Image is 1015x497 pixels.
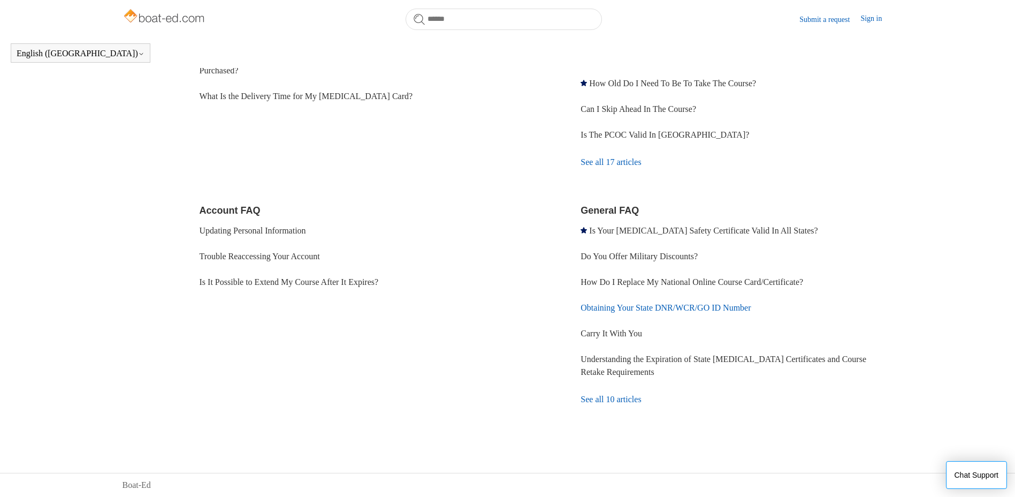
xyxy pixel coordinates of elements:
button: English ([GEOGRAPHIC_DATA]) [17,49,144,58]
a: What Is the Delivery Time for My [MEDICAL_DATA] Card? [200,92,413,101]
a: Account FAQ [200,205,261,216]
a: Trouble Reaccessing Your Account [200,252,320,261]
a: Understanding the Expiration of State [MEDICAL_DATA] Certificates and Course Retake Requirements [581,355,866,376]
a: Submit a request [799,14,860,25]
a: See all 10 articles [581,385,892,414]
a: Is The PCOC Valid In [GEOGRAPHIC_DATA]? [581,130,749,139]
svg: Promoted article [581,80,587,86]
input: Search [406,9,602,30]
a: General FAQ [581,205,639,216]
svg: Promoted article [581,227,587,234]
a: Sign in [860,13,892,26]
a: Do You Offer Military Discounts? [581,252,698,261]
a: How Do I Replace My National Online Course Card/Certificate? [581,277,803,287]
a: See all 17 articles [581,148,892,177]
a: Updating Personal Information [200,226,306,235]
a: How Old Do I Need To Be To Take The Course? [589,79,756,88]
a: Can I Skip Ahead In The Course? [581,104,696,114]
a: Boat-Ed [123,479,151,492]
a: Is It Possible to Extend My Course After It Expires? [200,277,379,287]
img: Boat-Ed Help Center home page [123,6,208,28]
a: Obtaining Your State DNR/WCR/GO ID Number [581,303,751,312]
button: Chat Support [946,461,1008,489]
a: Carry It With You [581,329,642,338]
a: Is Your [MEDICAL_DATA] Safety Certificate Valid In All States? [589,226,818,235]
